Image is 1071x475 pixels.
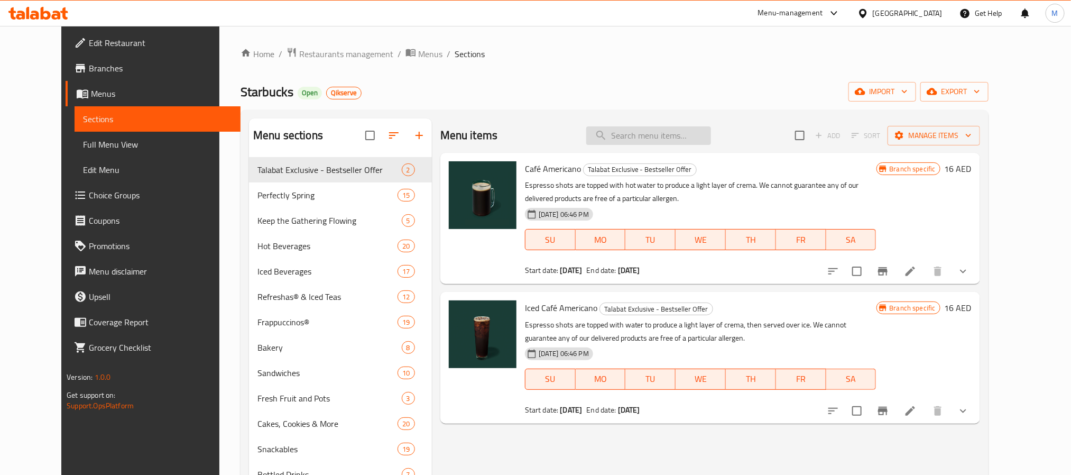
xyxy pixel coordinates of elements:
span: Manage items [896,129,972,142]
div: [GEOGRAPHIC_DATA] [873,7,943,19]
button: TU [625,369,676,390]
span: Upsell [89,290,232,303]
span: Branch specific [885,303,940,313]
a: Full Menu View [75,132,240,157]
span: 5 [402,216,414,226]
span: SA [830,371,872,387]
button: Manage items [888,126,980,145]
li: / [398,48,401,60]
nav: breadcrumb [241,47,989,61]
span: Grocery Checklist [89,341,232,354]
a: Menu disclaimer [66,259,240,284]
button: MO [576,229,626,250]
span: Coupons [89,214,232,227]
span: Snackables [257,443,398,455]
p: Espresso shots are topped with hot water to produce a light layer of crema. We cannot guarantee a... [525,179,876,205]
div: items [398,189,414,202]
li: / [279,48,282,60]
p: Espresso shots are topped with water to produce a light layer of crema, then served over ice. We ... [525,318,876,345]
span: End date: [587,403,616,417]
div: items [402,341,415,354]
a: Edit menu item [904,405,917,417]
div: items [398,290,414,303]
button: WE [676,369,726,390]
b: [DATE] [560,403,583,417]
a: Coverage Report [66,309,240,335]
a: Restaurants management [287,47,393,61]
span: Version: [67,370,93,384]
span: Talabat Exclusive - Bestseller Offer [257,163,402,176]
a: Edit menu item [904,265,917,278]
span: SU [530,232,571,248]
span: 10 [398,368,414,378]
span: [DATE] 06:46 PM [534,209,593,220]
div: items [402,214,415,227]
span: Sections [83,113,232,125]
span: Perfectly Spring [257,189,398,202]
span: SU [530,371,571,387]
div: Snackables19 [249,436,432,462]
span: FR [780,232,822,248]
div: Keep the Gathering Flowing5 [249,208,432,233]
span: export [929,85,980,98]
span: Add item [811,127,845,144]
div: Frappuccinos®19 [249,309,432,335]
span: Coverage Report [89,316,232,328]
b: [DATE] [560,263,583,277]
span: Select to update [846,260,868,282]
span: Promotions [89,240,232,252]
span: 19 [398,317,414,327]
span: SA [830,232,872,248]
div: items [398,316,414,328]
button: SU [525,369,576,390]
span: Select section first [845,127,888,144]
a: Branches [66,56,240,81]
button: sort-choices [820,259,846,284]
img: Café Americano [449,161,516,229]
span: MO [580,232,622,248]
span: Menu disclaimer [89,265,232,278]
div: Hot Beverages20 [249,233,432,259]
div: items [402,392,415,405]
div: Cakes, Cookies & More20 [249,411,432,436]
span: Iced Beverages [257,265,398,278]
span: Open [298,88,322,97]
button: export [920,82,989,102]
div: items [398,240,414,252]
button: delete [925,398,950,424]
li: / [447,48,450,60]
button: MO [576,369,626,390]
div: Fresh Fruit and Pots3 [249,386,432,411]
span: Start date: [525,263,559,277]
button: import [848,82,916,102]
svg: Show Choices [957,265,970,278]
button: SA [826,369,876,390]
div: items [398,417,414,430]
div: Iced Beverages17 [249,259,432,284]
span: Cakes, Cookies & More [257,417,398,430]
span: M [1052,7,1058,19]
button: delete [925,259,950,284]
button: TH [726,229,776,250]
span: Iced Café Americano [525,300,597,316]
div: items [398,443,414,455]
div: Perfectly Spring15 [249,182,432,208]
span: Select to update [846,400,868,422]
span: 3 [402,394,414,404]
button: Branch-specific-item [870,398,895,424]
span: Menus [418,48,442,60]
span: Sections [455,48,485,60]
span: Select section [789,124,811,147]
span: import [857,85,908,98]
div: items [402,163,415,176]
span: FR [780,371,822,387]
button: WE [676,229,726,250]
span: Branch specific [885,164,940,174]
a: Menus [405,47,442,61]
span: Frappuccinos® [257,316,398,328]
span: Starbucks [241,80,293,104]
span: 15 [398,190,414,200]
